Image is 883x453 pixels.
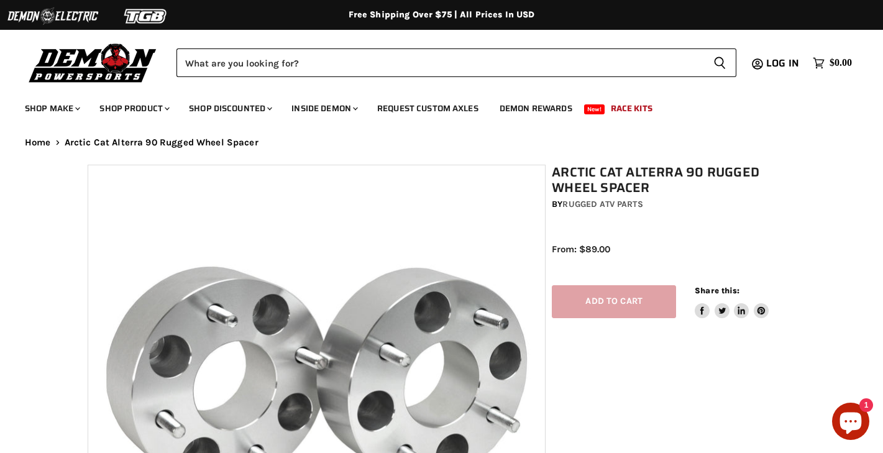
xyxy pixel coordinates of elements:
[695,286,739,295] span: Share this:
[282,96,365,121] a: Inside Demon
[552,244,610,255] span: From: $89.00
[552,165,802,196] h1: Arctic Cat Alterra 90 Rugged Wheel Spacer
[6,4,99,28] img: Demon Electric Logo 2
[180,96,280,121] a: Shop Discounted
[25,40,161,85] img: Demon Powersports
[695,285,769,318] aside: Share this:
[562,199,643,209] a: Rugged ATV Parts
[65,137,258,148] span: Arctic Cat Alterra 90 Rugged Wheel Spacer
[552,198,802,211] div: by
[176,48,703,77] input: Search
[176,48,736,77] form: Product
[761,58,807,69] a: Log in
[490,96,582,121] a: Demon Rewards
[99,4,193,28] img: TGB Logo 2
[16,96,88,121] a: Shop Make
[584,104,605,114] span: New!
[90,96,177,121] a: Shop Product
[368,96,488,121] a: Request Custom Axles
[25,137,51,148] a: Home
[602,96,662,121] a: Race Kits
[16,91,849,121] ul: Main menu
[830,57,852,69] span: $0.00
[703,48,736,77] button: Search
[766,55,799,71] span: Log in
[807,54,858,72] a: $0.00
[828,403,873,443] inbox-online-store-chat: Shopify online store chat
